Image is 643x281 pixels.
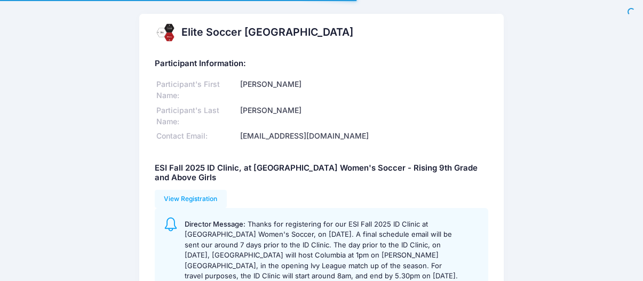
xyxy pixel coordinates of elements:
h5: Participant Information: [155,59,488,69]
h2: Elite Soccer [GEOGRAPHIC_DATA] [181,26,353,38]
div: [PERSON_NAME] [238,105,488,127]
div: [PERSON_NAME] [238,79,488,101]
div: [EMAIL_ADDRESS][DOMAIN_NAME] [238,131,488,142]
h5: ESI Fall 2025 ID Clinic, at [GEOGRAPHIC_DATA] Women's Soccer - Rising 9th Grade and Above Girls [155,164,488,183]
a: View Registration [155,190,227,208]
div: Contact Email: [155,131,238,142]
div: Participant's Last Name: [155,105,238,127]
span: Director Message: [185,220,245,228]
div: Participant's First Name: [155,79,238,101]
span: Thanks for registering for our ESI Fall 2025 ID Clinic at [GEOGRAPHIC_DATA] Women's Soccer, on [D... [185,220,458,280]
